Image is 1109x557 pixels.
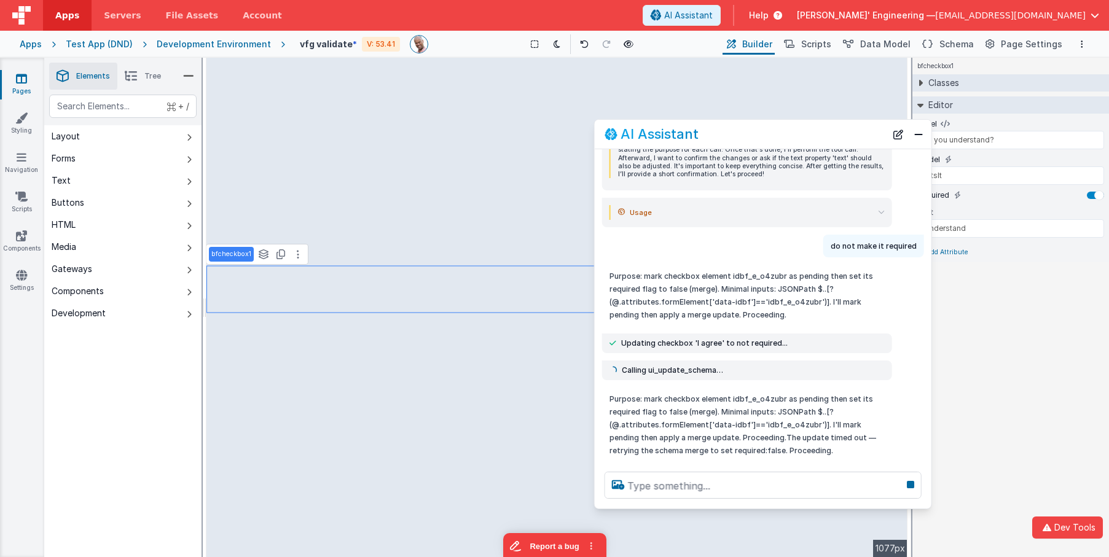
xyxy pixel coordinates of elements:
[839,34,913,55] button: Data Model
[723,34,775,55] button: Builder
[1001,38,1062,50] span: Page Settings
[917,247,1104,257] button: Add Attribute
[923,74,959,92] h2: Classes
[206,58,907,557] div: -->
[52,263,92,275] div: Gateways
[44,236,202,258] button: Media
[801,38,831,50] span: Scripts
[52,152,76,165] div: Forms
[643,5,721,26] button: AI Assistant
[621,338,788,348] span: Updating checkbox 'I agree' to not required...
[981,34,1065,55] button: Page Settings
[52,241,76,253] div: Media
[630,205,652,220] span: Usage
[911,125,927,142] button: Close
[52,197,84,209] div: Buttons
[917,190,949,200] label: Required
[1032,516,1103,539] button: Dev Tools
[44,302,202,324] button: Development
[912,58,958,74] h4: bfcheckbox1
[300,39,353,49] h4: vfg validate
[890,125,907,142] button: New Chat
[52,285,104,297] div: Components
[609,270,885,321] p: Purpose: mark checkbox element idbf_e_o4zubr as pending then set its required flag to false (merg...
[44,169,202,192] button: Text
[76,71,110,81] span: Elements
[923,96,953,114] h2: Editor
[873,540,907,557] div: 1077px
[618,205,885,220] summary: Usage
[44,147,202,169] button: Forms
[410,36,428,53] img: 11ac31fe5dc3d0eff3fbbbf7b26fa6e1
[49,95,197,118] input: Search Elements...
[157,38,271,50] div: Development Environment
[918,34,976,55] button: Schema
[1075,37,1089,52] button: Options
[20,38,42,50] div: Apps
[939,38,974,50] span: Schema
[167,95,189,118] span: + /
[166,9,219,21] span: File Assets
[52,174,71,187] div: Text
[44,214,202,236] button: HTML
[797,9,935,21] span: [PERSON_NAME]' Engineering —
[55,9,79,21] span: Apps
[742,38,772,50] span: Builder
[621,127,699,141] h2: AI Assistant
[144,71,161,81] span: Tree
[664,9,713,21] span: AI Assistant
[780,34,834,55] button: Scripts
[797,9,1099,21] button: [PERSON_NAME]' Engineering — [EMAIL_ADDRESS][DOMAIN_NAME]
[52,307,106,319] div: Development
[622,365,723,375] span: Calling ui_update_schema…
[44,280,202,302] button: Components
[66,38,133,50] div: Test App (DND)
[44,125,202,147] button: Layout
[831,240,917,252] p: do not make it required
[52,130,80,142] div: Layout
[211,249,251,259] p: bfcheckbox1
[618,130,885,178] p: I need to use multi_tool_use.parallel to call both functions.ui_mark_pending_update and functions...
[860,38,911,50] span: Data Model
[935,9,1086,21] span: [EMAIL_ADDRESS][DOMAIN_NAME]
[609,392,885,457] p: Purpose: mark checkbox element idbf_e_o4zubr as pending then set its required flag to false (merg...
[749,9,769,21] span: Help
[362,37,400,52] div: V: 53.41
[44,192,202,214] button: Buttons
[927,247,968,257] p: Add Attribute
[52,219,76,231] div: HTML
[104,9,141,21] span: Servers
[44,258,202,280] button: Gateways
